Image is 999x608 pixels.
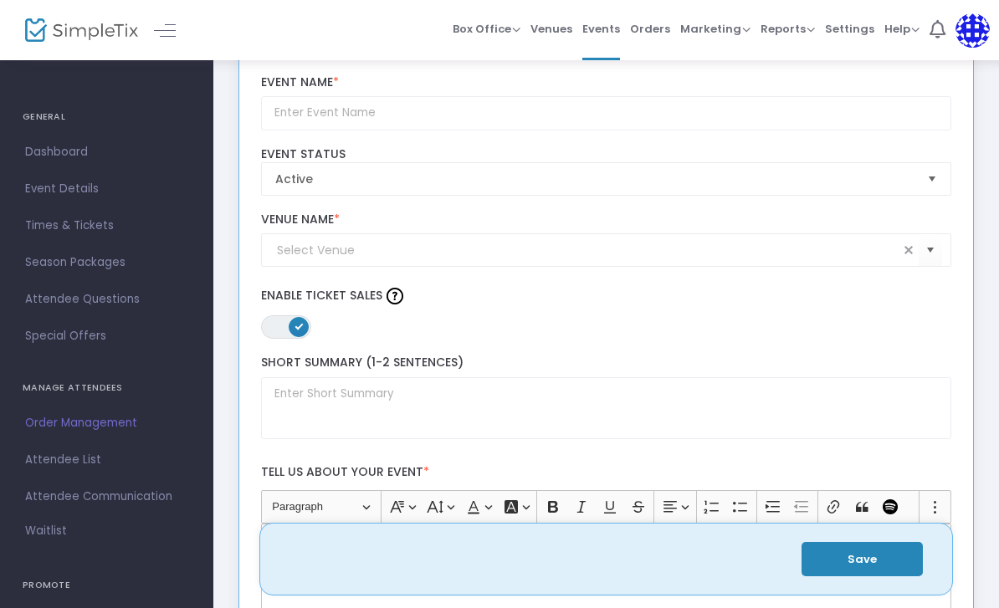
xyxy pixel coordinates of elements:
h4: MANAGE ATTENDEES [23,371,191,405]
div: Editor toolbar [261,490,952,524]
span: Paragraph [272,497,359,517]
button: Save [802,542,923,576]
span: Events [582,8,620,50]
button: Select [920,163,944,195]
span: Short Summary (1-2 Sentences) [261,354,464,370]
input: Enter Event Name [261,96,952,130]
span: Attendee List [25,449,188,471]
span: Venues [530,8,572,50]
span: Attendee Questions [25,289,188,310]
label: Venue Name [261,212,952,227]
span: ON [295,322,303,330]
span: Special Offers [25,325,188,347]
span: Orders [630,8,670,50]
span: Dashboard [25,141,188,163]
span: Times & Tickets [25,215,188,237]
span: clear [899,240,919,260]
span: Active [275,171,914,187]
label: Tell us about your event [253,456,960,490]
span: Event Details [25,178,188,200]
span: Reports [761,21,815,37]
span: Attendee Communication [25,486,188,508]
span: Order Management [25,412,188,434]
h4: PROMOTE [23,569,191,602]
span: Marketing [680,21,751,37]
label: Event Name [261,75,952,90]
span: Waitlist [25,523,67,539]
button: Paragraph [264,494,377,520]
img: question-mark [387,288,403,304]
button: Select [919,233,942,268]
label: Enable Ticket Sales [261,284,952,309]
span: Season Packages [25,252,188,273]
label: Event Status [261,147,952,162]
span: Box Office [453,21,520,37]
input: Select Venue [277,242,899,259]
span: Settings [825,8,874,50]
h4: GENERAL [23,100,191,134]
span: Help [884,21,920,37]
